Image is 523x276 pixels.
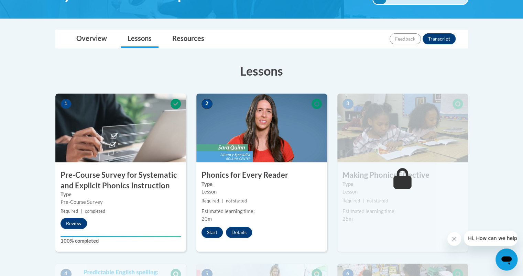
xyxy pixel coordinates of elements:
[342,99,353,109] span: 3
[4,5,56,10] span: Hi. How can we help?
[337,93,468,162] img: Course Image
[363,198,364,203] span: |
[367,198,388,203] span: not started
[85,209,105,214] span: completed
[222,198,223,203] span: |
[201,208,322,215] div: Estimated learning time:
[196,170,327,180] h3: Phonics for Every Reader
[81,209,82,214] span: |
[201,180,322,188] label: Type
[447,232,461,246] iframe: Close message
[226,198,247,203] span: not started
[69,30,114,48] a: Overview
[226,227,252,238] button: Details
[55,170,186,191] h3: Pre-Course Survey for Systematic and Explicit Phonics Instruction
[342,180,463,188] label: Type
[201,188,322,196] div: Lesson
[61,198,181,206] div: Pre-Course Survey
[61,209,78,214] span: Required
[61,191,181,198] label: Type
[196,93,327,162] img: Course Image
[201,198,219,203] span: Required
[61,218,87,229] button: Review
[337,170,468,180] h3: Making Phonics Effective
[342,216,353,222] span: 25m
[201,216,212,222] span: 20m
[55,93,186,162] img: Course Image
[201,227,223,238] button: Start
[342,188,463,196] div: Lesson
[61,236,181,237] div: Your progress
[165,30,211,48] a: Resources
[61,237,181,245] label: 100% completed
[464,231,517,246] iframe: Message from company
[423,33,456,44] button: Transcript
[61,99,72,109] span: 1
[390,33,421,44] button: Feedback
[495,249,517,271] iframe: Button to launch messaging window
[342,208,463,215] div: Estimated learning time:
[121,30,159,48] a: Lessons
[201,99,213,109] span: 2
[55,62,468,79] h3: Lessons
[342,198,360,203] span: Required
